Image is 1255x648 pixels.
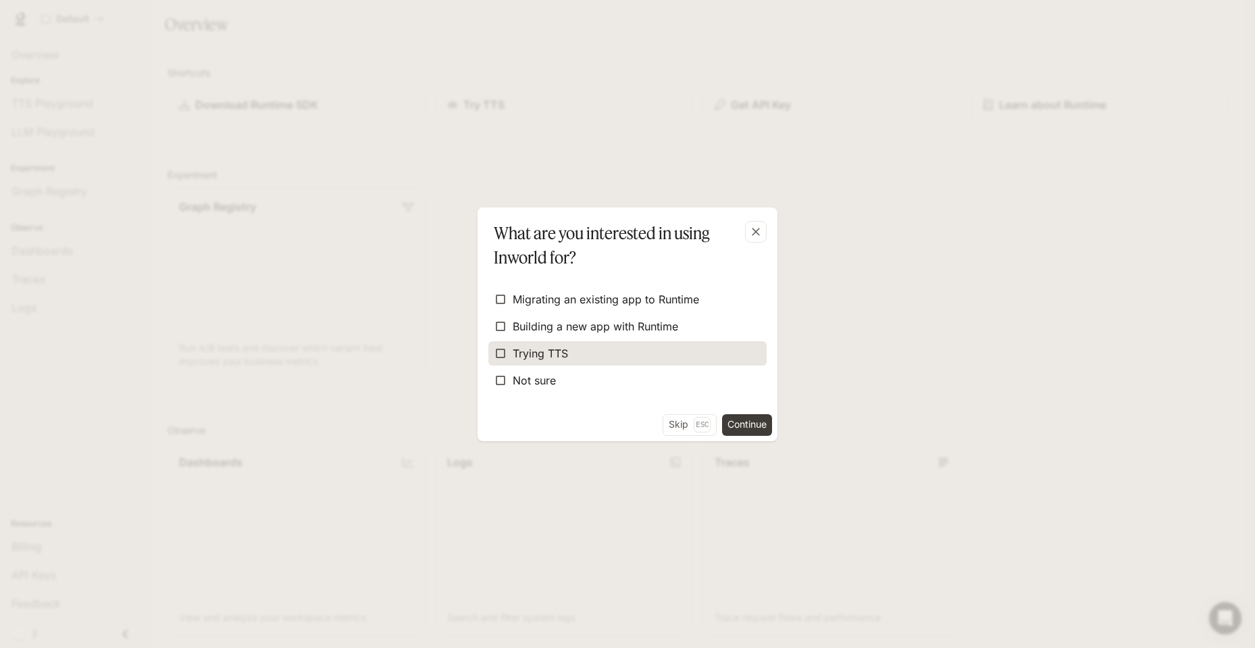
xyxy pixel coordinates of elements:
[513,372,556,389] span: Not sure
[513,345,568,362] span: Trying TTS
[494,221,756,270] p: What are you interested in using Inworld for?
[722,414,772,436] button: Continue
[513,318,678,334] span: Building a new app with Runtime
[663,414,717,436] button: SkipEsc
[694,417,711,432] p: Esc
[513,291,699,307] span: Migrating an existing app to Runtime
